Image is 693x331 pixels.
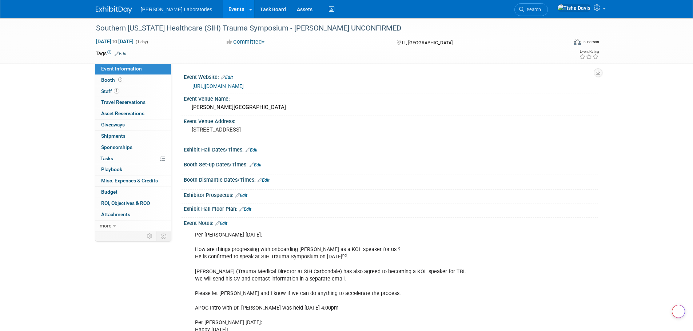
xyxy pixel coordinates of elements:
[525,38,600,49] div: Event Format
[101,77,124,83] span: Booth
[95,209,171,220] a: Attachments
[342,253,347,258] sup: nd
[184,144,598,154] div: Exhibit Hall Dates/Times:
[93,22,557,35] div: Southern [US_STATE] Healthcare (SIH) Trauma Symposium - [PERSON_NAME] UNCONFIRMED
[258,178,270,183] a: Edit
[192,83,244,89] a: [URL][DOMAIN_NAME]
[117,77,124,82] span: Booth not reserved yet
[189,102,592,113] div: [PERSON_NAME][GEOGRAPHIC_DATA]
[184,116,598,125] div: Event Venue Address:
[100,156,113,161] span: Tasks
[95,187,171,198] a: Budget
[96,50,127,57] td: Tags
[246,148,258,153] a: Edit
[100,223,111,229] span: more
[101,200,150,206] span: ROI, Objectives & ROO
[141,7,212,12] span: [PERSON_NAME] Laboratories
[95,198,171,209] a: ROI, Objectives & ROO
[95,86,171,97] a: Staff1
[184,159,598,169] div: Booth Set-up Dates/Times:
[250,162,262,167] a: Edit
[574,39,581,45] img: Format-Inperson.png
[95,175,171,186] a: Misc. Expenses & Credits
[239,207,251,212] a: Edit
[135,40,148,44] span: (1 day)
[514,3,548,16] a: Search
[215,221,227,226] a: Edit
[101,122,125,128] span: Giveaways
[96,6,132,13] img: ExhibitDay
[184,72,598,81] div: Event Website:
[101,133,126,139] span: Shipments
[101,211,130,217] span: Attachments
[184,174,598,184] div: Booth Dismantle Dates/Times:
[95,120,171,130] a: Giveaways
[96,38,134,45] span: [DATE] [DATE]
[184,203,598,213] div: Exhibit Hall Floor Plan:
[144,231,156,241] td: Personalize Event Tab Strip
[95,75,171,86] a: Booth
[184,190,598,199] div: Exhibitor Prospectus:
[101,189,118,195] span: Budget
[221,75,233,80] a: Edit
[582,39,599,45] div: In-Person
[101,178,158,183] span: Misc. Expenses & Credits
[95,108,171,119] a: Asset Reservations
[235,193,247,198] a: Edit
[95,97,171,108] a: Travel Reservations
[101,166,122,172] span: Playbook
[101,88,119,94] span: Staff
[101,99,146,105] span: Travel Reservations
[101,144,132,150] span: Sponsorships
[101,110,144,116] span: Asset Reservations
[114,88,119,94] span: 1
[95,142,171,153] a: Sponsorships
[524,7,541,12] span: Search
[224,38,267,46] button: Committed
[115,51,127,56] a: Edit
[192,126,348,133] pre: [STREET_ADDRESS]
[111,39,118,44] span: to
[402,40,453,45] span: IL, [GEOGRAPHIC_DATA]
[95,131,171,142] a: Shipments
[156,231,171,241] td: Toggle Event Tabs
[95,64,171,74] a: Event Information
[95,153,171,164] a: Tasks
[184,93,598,102] div: Event Venue Name:
[95,164,171,175] a: Playbook
[101,66,142,72] span: Event Information
[579,50,599,53] div: Event Rating
[557,4,591,12] img: Tisha Davis
[95,221,171,231] a: more
[184,218,598,227] div: Event Notes:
